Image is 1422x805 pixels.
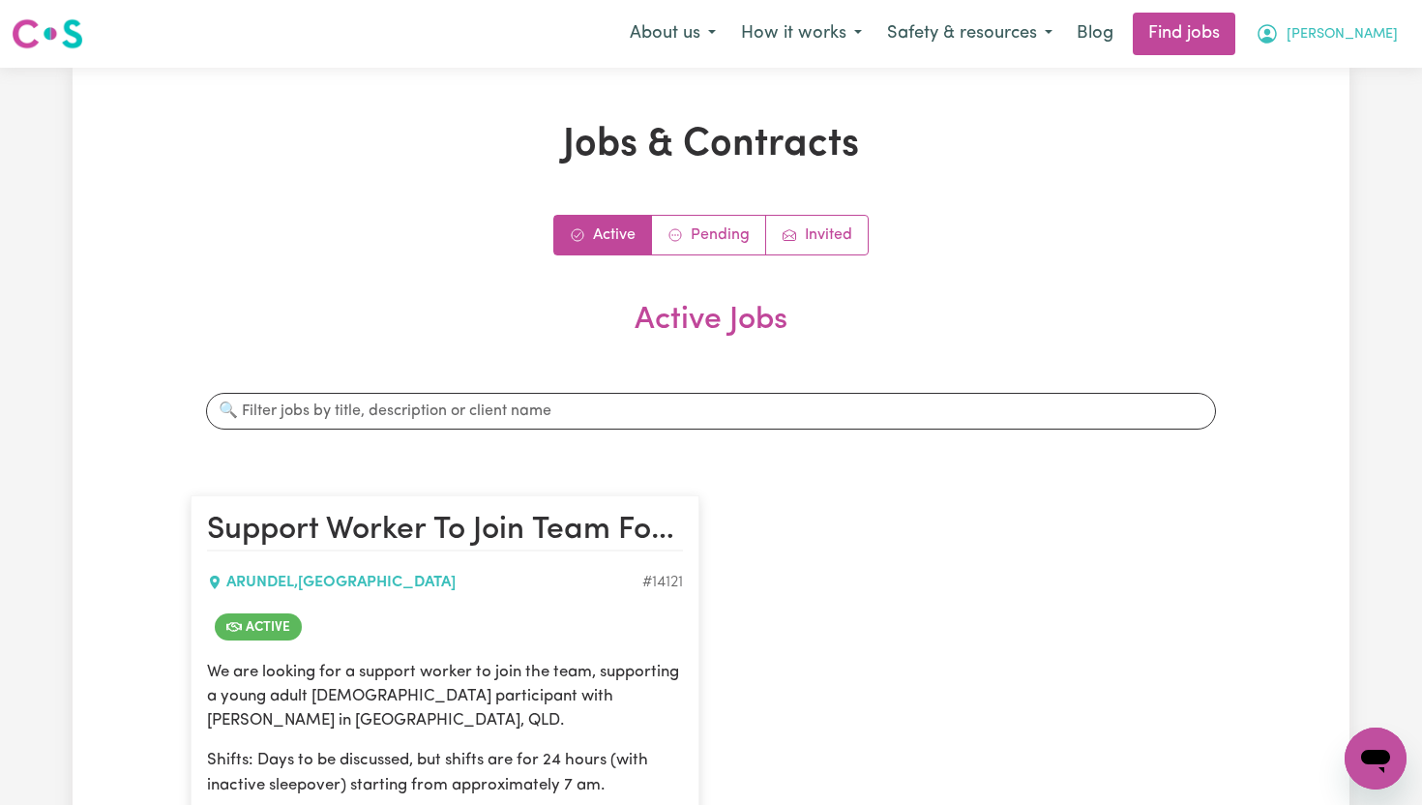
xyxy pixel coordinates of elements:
[1133,13,1235,55] a: Find jobs
[554,216,652,254] a: Active jobs
[617,14,728,54] button: About us
[1243,14,1410,54] button: My Account
[191,122,1231,168] h1: Jobs & Contracts
[12,16,83,51] img: Careseekers logo
[642,571,683,594] div: Job ID #14121
[1287,24,1398,45] span: [PERSON_NAME]
[728,14,874,54] button: How it works
[207,512,683,551] h2: Support Worker To Join Team For 24hr Shifts To Support Male Participant In Labrador, QLD
[207,748,683,796] p: Shifts: Days to be discussed, but shifts are for 24 hours (with inactive sleepover) starting from...
[215,613,302,641] span: Job is active
[766,216,868,254] a: Job invitations
[12,12,83,56] a: Careseekers logo
[207,660,683,733] p: We are looking for a support worker to join the team, supporting a young adult [DEMOGRAPHIC_DATA]...
[874,14,1065,54] button: Safety & resources
[652,216,766,254] a: Contracts pending review
[206,393,1216,430] input: 🔍 Filter jobs by title, description or client name
[1065,13,1125,55] a: Blog
[207,571,642,594] div: ARUNDEL , [GEOGRAPHIC_DATA]
[191,302,1231,370] h2: Active Jobs
[1345,728,1407,790] iframe: Button to launch messaging window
